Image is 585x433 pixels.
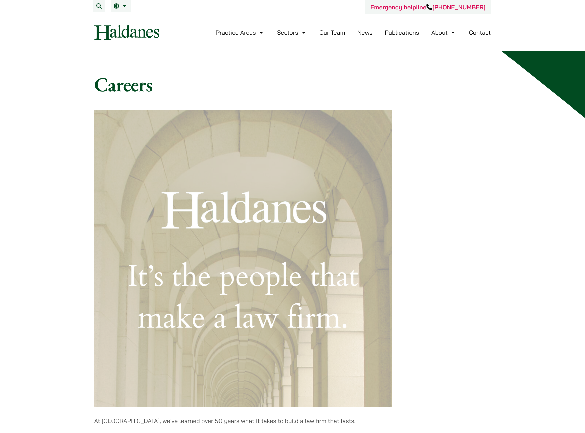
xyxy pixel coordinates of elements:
[431,29,457,36] a: About
[277,29,307,36] a: Sectors
[319,29,345,36] a: Our Team
[94,25,159,40] img: Logo of Haldanes
[94,416,392,425] p: At [GEOGRAPHIC_DATA], we’ve learned over 50 years what it takes to build a law firm that lasts.
[216,29,265,36] a: Practice Areas
[94,72,491,96] h1: Careers
[385,29,419,36] a: Publications
[370,3,485,11] a: Emergency helpline[PHONE_NUMBER]
[357,29,373,36] a: News
[469,29,491,36] a: Contact
[94,110,392,407] img: Banner with text: Haldanes, It’s the people that make a law firm
[114,3,128,9] a: EN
